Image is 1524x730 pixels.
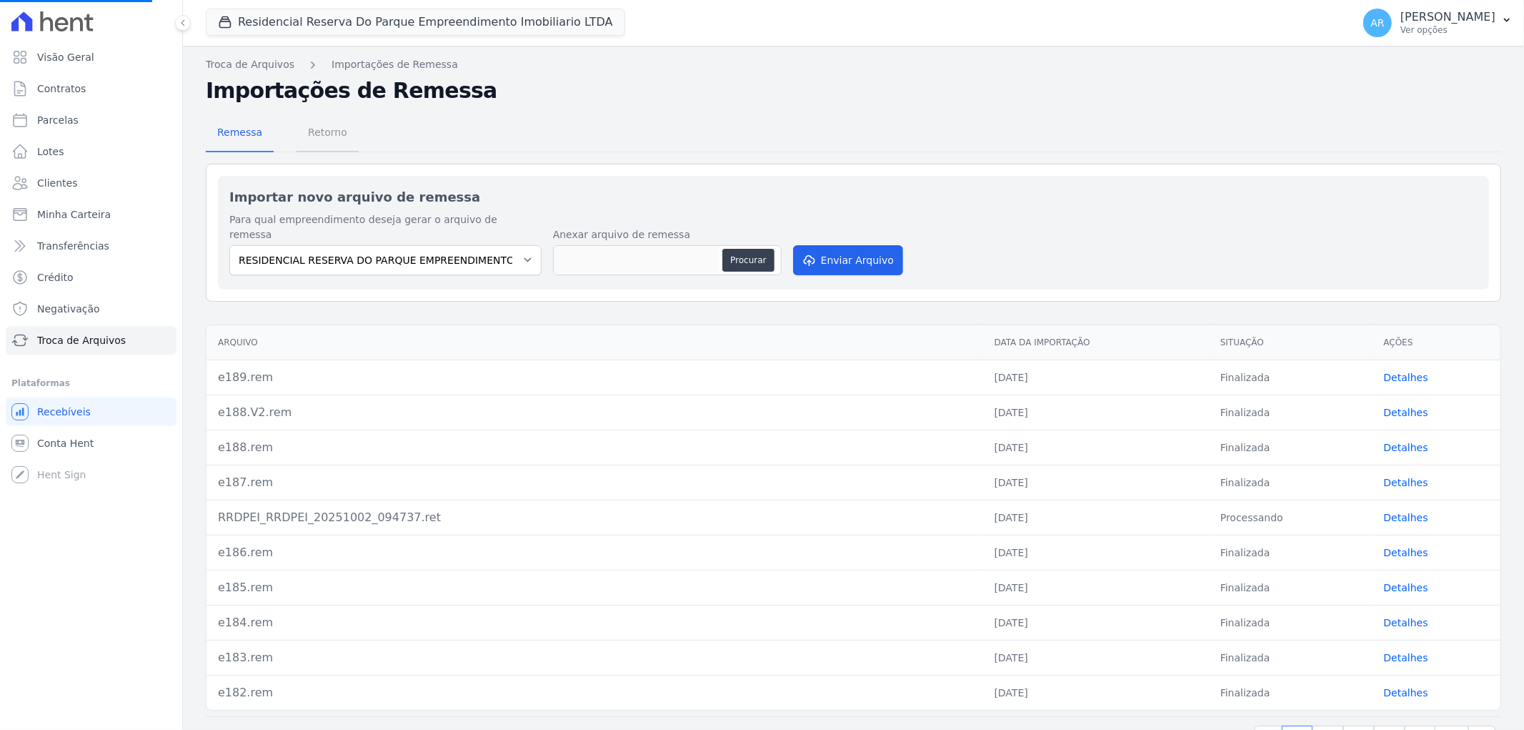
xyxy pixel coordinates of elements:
a: Detalhes [1384,512,1428,523]
td: [DATE] [983,430,1209,465]
a: Contratos [6,74,176,103]
td: [DATE] [983,675,1209,710]
th: Ações [1373,325,1500,360]
nav: Tab selector [206,115,359,152]
div: e188.V2.rem [218,404,972,421]
td: Finalizada [1209,430,1373,465]
a: Detalhes [1384,372,1428,383]
td: Processando [1209,500,1373,535]
a: Detalhes [1384,442,1428,453]
span: Clientes [37,176,77,190]
div: e185.rem [218,579,972,596]
span: AR [1370,18,1384,28]
a: Transferências [6,232,176,260]
td: Finalizada [1209,395,1373,430]
a: Negativação [6,295,176,323]
td: [DATE] [983,535,1209,570]
h2: Importar novo arquivo de remessa [229,187,1478,207]
div: e182.rem [218,684,972,701]
a: Detalhes [1384,617,1428,628]
span: Parcelas [37,113,79,127]
td: Finalizada [1209,605,1373,640]
td: [DATE] [983,640,1209,675]
a: Lotes [6,137,176,166]
a: Clientes [6,169,176,197]
span: Crédito [37,270,74,285]
a: Minha Carteira [6,200,176,229]
span: Conta Hent [37,436,94,450]
a: Crédito [6,263,176,292]
div: Plataformas [11,375,171,392]
span: Troca de Arquivos [37,333,126,347]
a: Detalhes [1384,477,1428,488]
a: Detalhes [1384,687,1428,699]
td: Finalizada [1209,535,1373,570]
td: Finalizada [1209,360,1373,395]
a: Detalhes [1384,582,1428,593]
td: [DATE] [983,570,1209,605]
a: Retorno [297,115,359,152]
span: Visão Geral [37,50,94,64]
a: Importações de Remessa [332,57,458,72]
span: Remessa [209,118,271,147]
td: [DATE] [983,465,1209,500]
div: RRDPEI_RRDPEI_20251002_094737.ret [218,509,972,526]
span: Transferências [37,239,109,253]
button: Enviar Arquivo [793,245,903,275]
label: Anexar arquivo de remessa [553,227,782,242]
button: AR [PERSON_NAME] Ver opções [1352,3,1524,43]
button: Residencial Reserva Do Parque Empreendimento Imobiliario LTDA [206,9,625,36]
th: Data da Importação [983,325,1209,360]
a: Troca de Arquivos [6,326,176,355]
a: Detalhes [1384,652,1428,664]
td: [DATE] [983,395,1209,430]
span: Contratos [37,82,86,96]
button: Procurar [722,249,774,272]
div: e187.rem [218,474,972,491]
td: Finalizada [1209,465,1373,500]
td: [DATE] [983,360,1209,395]
a: Remessa [206,115,274,152]
td: [DATE] [983,605,1209,640]
td: [DATE] [983,500,1209,535]
a: Detalhes [1384,407,1428,418]
a: Troca de Arquivos [206,57,294,72]
h2: Importações de Remessa [206,78,1501,104]
span: Negativação [37,302,100,316]
p: Ver opções [1400,24,1495,36]
th: Situação [1209,325,1373,360]
label: Para qual empreendimento deseja gerar o arquivo de remessa [229,212,542,242]
a: Detalhes [1384,547,1428,558]
td: Finalizada [1209,675,1373,710]
a: Conta Hent [6,429,176,458]
span: Recebíveis [37,405,91,419]
div: e189.rem [218,369,972,386]
span: Retorno [299,118,356,147]
div: e188.rem [218,439,972,456]
td: Finalizada [1209,640,1373,675]
a: Visão Geral [6,43,176,71]
div: e186.rem [218,544,972,561]
span: Minha Carteira [37,207,111,222]
div: e184.rem [218,614,972,631]
p: [PERSON_NAME] [1400,10,1495,24]
nav: Breadcrumb [206,57,1501,72]
a: Recebíveis [6,398,176,426]
a: Parcelas [6,106,176,134]
span: Lotes [37,144,64,159]
div: e183.rem [218,649,972,666]
th: Arquivo [206,325,983,360]
td: Finalizada [1209,570,1373,605]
